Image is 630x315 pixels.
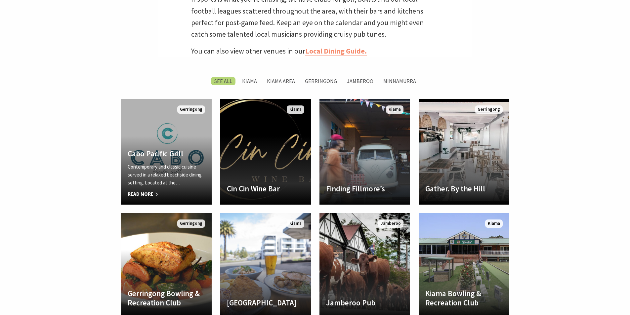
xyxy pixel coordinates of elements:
[425,289,503,307] h4: Kiama Bowling & Recreation Club
[128,163,205,187] p: Contemporary and classic cuisine served in a relaxed beachside dining setting. Located at the…
[177,219,205,228] span: Gerringong
[378,219,403,228] span: Jamberoo
[419,99,509,205] a: Another Image Used Gather. By the Hill Gerringong
[239,77,260,85] label: Kiama
[287,219,304,228] span: Kiama
[128,190,205,198] span: Read More
[319,99,410,205] a: Finding Fillmore’s Kiama
[302,77,340,85] label: Gerringong
[227,184,304,193] h4: Cin Cin Wine Bar
[425,184,503,193] h4: Gather. By the Hill
[386,105,403,114] span: Kiama
[305,46,367,56] a: Local Dining Guide.
[191,45,439,57] p: You can also view other venues in our
[211,77,235,85] label: SEE All
[475,105,503,114] span: Gerringong
[326,184,403,193] h4: Finding Fillmore’s
[344,77,377,85] label: Jamberoo
[121,99,212,205] a: Another Image Used Cabo Pacific Grill Contemporary and classic cuisine served in a relaxed beachs...
[177,105,205,114] span: Gerringong
[220,99,311,205] a: Another Image Used Cin Cin Wine Bar Kiama
[287,105,304,114] span: Kiama
[128,289,205,307] h4: Gerringong Bowling & Recreation Club
[380,77,419,85] label: Minnamurra
[128,149,205,158] h4: Cabo Pacific Grill
[485,219,503,228] span: Kiama
[264,77,298,85] label: Kiama Area
[227,298,304,307] h4: [GEOGRAPHIC_DATA]
[326,298,403,307] h4: Jamberoo Pub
